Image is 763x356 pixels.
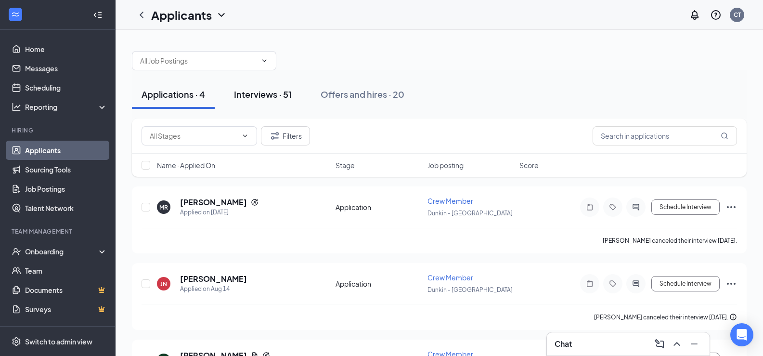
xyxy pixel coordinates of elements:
[269,130,281,142] svg: Filter
[159,203,168,211] div: MR
[136,9,147,21] svg: ChevronLeft
[180,208,259,217] div: Applied on [DATE]
[216,9,227,21] svg: ChevronDown
[593,126,737,145] input: Search in applications
[251,198,259,206] svg: Reapply
[730,323,753,346] div: Open Intercom Messenger
[261,126,310,145] button: Filter Filters
[669,336,685,352] button: ChevronUp
[25,300,107,319] a: SurveysCrown
[180,284,247,294] div: Applied on Aug 14
[689,9,700,21] svg: Notifications
[721,132,728,140] svg: MagnifyingGlass
[12,227,105,236] div: Team Management
[336,160,355,170] span: Stage
[260,57,268,65] svg: ChevronDown
[729,313,737,321] svg: Info
[519,160,539,170] span: Score
[25,102,108,112] div: Reporting
[584,203,595,211] svg: Note
[12,102,21,112] svg: Analysis
[555,339,572,349] h3: Chat
[180,274,247,284] h5: [PERSON_NAME]
[234,88,292,100] div: Interviews · 51
[25,261,107,280] a: Team
[652,336,667,352] button: ComposeMessage
[12,126,105,134] div: Hiring
[25,141,107,160] a: Applicants
[180,197,247,208] h5: [PERSON_NAME]
[607,203,619,211] svg: Tag
[584,280,595,288] svg: Note
[321,88,404,100] div: Offers and hires · 20
[607,280,619,288] svg: Tag
[686,336,702,352] button: Minimize
[630,203,642,211] svg: ActiveChat
[25,247,99,256] div: Onboarding
[12,247,21,256] svg: UserCheck
[725,278,737,290] svg: Ellipses
[25,337,92,346] div: Switch to admin view
[603,236,737,246] div: [PERSON_NAME] canceled their interview [DATE].
[241,132,249,140] svg: ChevronDown
[427,273,473,282] span: Crew Member
[710,9,722,21] svg: QuestionInfo
[654,338,665,350] svg: ComposeMessage
[160,280,167,288] div: JN
[140,55,257,66] input: All Job Postings
[651,276,720,291] button: Schedule Interview
[427,286,513,293] span: Dunkin - [GEOGRAPHIC_DATA]
[25,179,107,198] a: Job Postings
[93,10,103,20] svg: Collapse
[594,313,737,322] div: [PERSON_NAME] canceled their interview [DATE].
[651,199,720,215] button: Schedule Interview
[11,10,20,19] svg: WorkstreamLogo
[336,202,422,212] div: Application
[734,11,741,19] div: CT
[671,338,683,350] svg: ChevronUp
[427,210,513,217] span: Dunkin - [GEOGRAPHIC_DATA]
[142,88,205,100] div: Applications · 4
[157,160,215,170] span: Name · Applied On
[427,197,473,205] span: Crew Member
[25,160,107,179] a: Sourcing Tools
[427,160,464,170] span: Job posting
[688,338,700,350] svg: Minimize
[25,198,107,218] a: Talent Network
[25,59,107,78] a: Messages
[336,279,422,289] div: Application
[151,7,212,23] h1: Applicants
[25,78,107,97] a: Scheduling
[725,201,737,213] svg: Ellipses
[150,131,237,141] input: All Stages
[630,280,642,288] svg: ActiveChat
[12,337,21,346] svg: Settings
[25,280,107,300] a: DocumentsCrown
[25,40,107,59] a: Home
